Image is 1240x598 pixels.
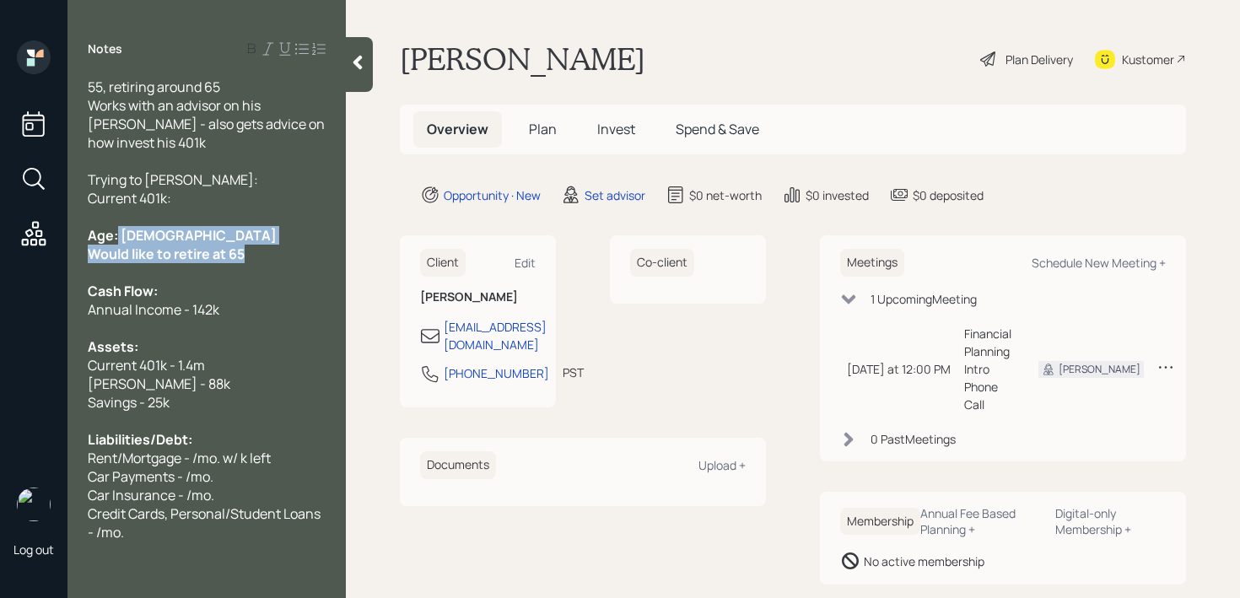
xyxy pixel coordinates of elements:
[400,40,645,78] h1: [PERSON_NAME]
[444,186,541,204] div: Opportunity · New
[88,374,230,393] span: [PERSON_NAME] - 88k
[88,504,323,541] span: Credit Cards, Personal/Student Loans - /mo.
[871,290,977,308] div: 1 Upcoming Meeting
[585,186,645,204] div: Set advisor
[1122,51,1174,68] div: Kustomer
[88,430,192,449] span: Liabilities/Debt:
[444,318,547,353] div: [EMAIL_ADDRESS][DOMAIN_NAME]
[864,552,984,570] div: No active membership
[420,290,536,304] h6: [PERSON_NAME]
[88,170,258,207] span: Trying to [PERSON_NAME]: Current 401k:
[689,186,762,204] div: $0 net-worth
[806,186,869,204] div: $0 invested
[1059,362,1140,377] div: [PERSON_NAME]
[913,186,984,204] div: $0 deposited
[88,78,327,152] span: 55, retiring around 65 Works with an advisor on his [PERSON_NAME] - also gets advice on how inves...
[13,541,54,558] div: Log out
[444,364,549,382] div: [PHONE_NUMBER]
[88,282,158,300] span: Cash Flow:
[847,360,951,378] div: [DATE] at 12:00 PM
[529,120,557,138] span: Plan
[840,249,904,277] h6: Meetings
[427,120,488,138] span: Overview
[676,120,759,138] span: Spend & Save
[88,300,219,319] span: Annual Income - 142k
[1005,51,1073,68] div: Plan Delivery
[698,457,746,473] div: Upload +
[920,505,1042,537] div: Annual Fee Based Planning +
[420,451,496,479] h6: Documents
[871,430,956,448] div: 0 Past Meeting s
[88,393,170,412] span: Savings - 25k
[840,508,920,536] h6: Membership
[88,226,277,245] span: Age: [DEMOGRAPHIC_DATA]
[515,255,536,271] div: Edit
[88,449,271,467] span: Rent/Mortgage - /mo. w/ k left
[630,249,694,277] h6: Co-client
[88,337,138,356] span: Assets:
[1055,505,1166,537] div: Digital-only Membership +
[88,356,205,374] span: Current 401k - 1.4m
[1032,255,1166,271] div: Schedule New Meeting +
[88,467,213,486] span: Car Payments - /mo.
[563,364,584,381] div: PST
[597,120,635,138] span: Invest
[964,325,1011,413] div: Financial Planning Intro Phone Call
[88,486,214,504] span: Car Insurance - /mo.
[420,249,466,277] h6: Client
[17,488,51,521] img: retirable_logo.png
[88,40,122,57] label: Notes
[88,245,245,263] span: Would like to retire at 65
